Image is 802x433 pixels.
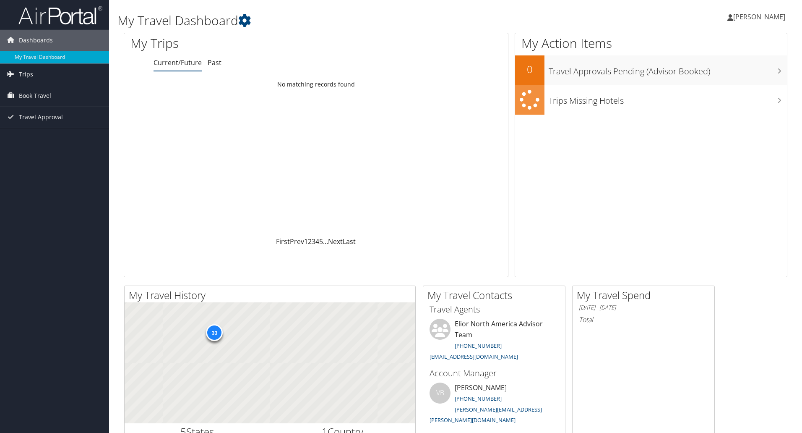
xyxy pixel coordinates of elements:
[19,64,33,85] span: Trips
[19,30,53,51] span: Dashboards
[154,58,202,67] a: Current/Future
[430,367,559,379] h3: Account Manager
[455,342,502,349] a: [PHONE_NUMBER]
[276,237,290,246] a: First
[727,4,794,29] a: [PERSON_NAME]
[425,319,563,364] li: Elior North America Advisor Team
[455,395,502,402] a: [PHONE_NUMBER]
[208,58,221,67] a: Past
[515,34,787,52] h1: My Action Items
[304,237,308,246] a: 1
[206,324,223,341] div: 33
[343,237,356,246] a: Last
[579,315,708,324] h6: Total
[577,288,714,302] h2: My Travel Spend
[579,304,708,312] h6: [DATE] - [DATE]
[290,237,304,246] a: Prev
[19,85,51,106] span: Book Travel
[308,237,312,246] a: 2
[427,288,565,302] h2: My Travel Contacts
[549,61,787,77] h3: Travel Approvals Pending (Advisor Booked)
[18,5,102,25] img: airportal-logo.png
[124,77,508,92] td: No matching records found
[430,304,559,315] h3: Travel Agents
[733,12,785,21] span: [PERSON_NAME]
[328,237,343,246] a: Next
[19,107,63,128] span: Travel Approval
[515,85,787,115] a: Trips Missing Hotels
[425,383,563,428] li: [PERSON_NAME]
[130,34,342,52] h1: My Trips
[430,383,450,404] div: VB
[323,237,328,246] span: …
[129,288,415,302] h2: My Travel History
[549,91,787,107] h3: Trips Missing Hotels
[117,12,568,29] h1: My Travel Dashboard
[319,237,323,246] a: 5
[515,62,544,76] h2: 0
[430,353,518,360] a: [EMAIL_ADDRESS][DOMAIN_NAME]
[515,55,787,85] a: 0Travel Approvals Pending (Advisor Booked)
[312,237,315,246] a: 3
[315,237,319,246] a: 4
[430,406,542,424] a: [PERSON_NAME][EMAIL_ADDRESS][PERSON_NAME][DOMAIN_NAME]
